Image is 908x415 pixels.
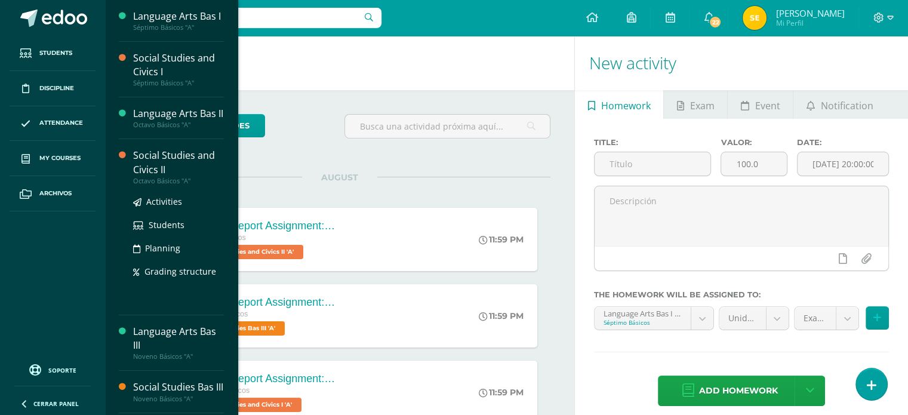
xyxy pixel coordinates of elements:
input: Busca una actividad próxima aquí... [345,115,550,138]
span: Attendance [39,118,83,128]
a: Activities [133,195,224,208]
div: Social Studies and Civics I [133,51,224,79]
span: 22 [709,16,722,29]
div: Social Studies and Civics II [133,149,224,176]
h1: New activity [589,36,894,90]
div: Language Arts Bas I [133,10,224,23]
label: The homework will be assigned to: [594,290,889,299]
a: Homework [575,90,663,119]
a: Soporte [14,361,91,377]
div: Octavo Básicos "A" [133,177,224,185]
a: Language Arts Bas ISéptimo Básicos "A" [133,10,224,32]
input: Título [595,152,711,176]
div: Noveno Básicos "A" [133,352,224,361]
span: Social Studies and Civics I 'A' [193,398,301,412]
span: [PERSON_NAME] [775,7,844,19]
a: My courses [10,141,96,176]
span: Event [755,91,780,120]
input: Puntos máximos [721,152,787,176]
div: Séptimo Básicos "A" [133,79,224,87]
a: Discipline [10,71,96,106]
span: Unidad 4 [728,307,757,330]
div: Language Arts Bas III [133,325,224,352]
a: Social Studies and Civics IIOctavo Básicos "A" [133,149,224,185]
label: Title: [594,138,712,147]
h1: Activities [119,36,560,90]
span: Soporte [48,366,76,374]
a: Planning [133,241,224,255]
span: Activities [146,196,182,207]
div: Séptimo Básicos [604,318,682,327]
a: Exam [664,90,727,119]
span: Discipline [39,84,74,93]
span: Grading structure [144,266,216,277]
span: Social Studies and Civics II 'A' [193,245,303,259]
a: Archivos [10,176,96,211]
a: Students [133,218,224,232]
a: Social Studies and Civics ISéptimo Básicos "A" [133,51,224,87]
a: Students [10,36,96,71]
a: Language Arts Bas I 'A'Séptimo Básicos [595,307,713,330]
div: 11:59 PM [479,387,524,398]
span: Homework [601,91,651,120]
div: Octavo Básicos "A" [133,121,224,129]
input: Fecha de entrega [798,152,888,176]
span: AUGUST [302,172,377,183]
label: Date: [797,138,889,147]
input: Search a user… [113,8,381,28]
span: My courses [39,153,81,163]
a: Social Studies Bas IIINoveno Básicos "A" [133,380,224,402]
span: Mi Perfil [775,18,844,28]
a: Event [728,90,793,119]
a: Attendance [10,106,96,142]
a: Notification [793,90,886,119]
span: Archivos [39,189,72,198]
div: Noveno Básicos "A" [133,395,224,403]
div: 11:59 PM [479,311,524,321]
span: Notification [821,91,873,120]
span: Social Studies Bas III 'A' [193,321,285,336]
div: 11:59 PM [479,234,524,245]
span: Exam [690,91,715,120]
div: Written Report Assignment: How Innovation Is Helping Guatemala Grow [193,373,337,385]
div: Séptimo Básicos "A" [133,23,224,32]
span: Students [149,219,184,230]
a: Exam (20.0%) [795,307,858,330]
div: Written Report Assignment: How Innovation Is Helping Guatemala Grow [193,220,337,232]
div: Written Report Assignment: How Innovation Is Helping Guatemala Grow [193,296,337,309]
div: Language Arts Bas I 'A' [604,307,682,318]
div: Language Arts Bas II [133,107,224,121]
a: Grading structure [133,265,224,278]
span: Add homework [699,376,778,405]
a: Language Arts Bas IIINoveno Básicos "A" [133,325,224,361]
img: 4e9def19cc85b7c337b3cd984476dcf2.png [743,6,767,30]
a: Language Arts Bas IIOctavo Básicos "A" [133,107,224,129]
span: Planning [145,242,180,254]
span: Cerrar panel [33,399,79,408]
a: Unidad 4 [719,307,789,330]
span: Exam (20.0%) [804,307,827,330]
span: Students [39,48,72,58]
div: Social Studies Bas III [133,380,224,394]
label: Valor: [721,138,787,147]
